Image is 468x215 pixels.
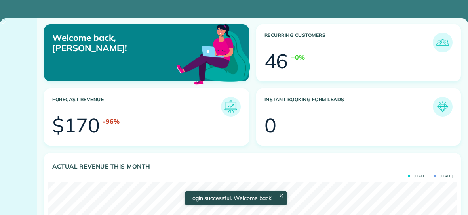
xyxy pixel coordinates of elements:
[291,52,305,62] div: +0%
[435,35,451,50] img: icon_recurring_customers-cf858462ba22bcd05b5a5880d41d6543d210077de5bb9ebc9590e49fd87d84ed.png
[184,191,287,205] div: Login successful. Welcome back!
[434,174,453,178] span: [DATE]
[264,115,276,135] div: 0
[408,174,426,178] span: [DATE]
[52,115,100,135] div: $170
[175,15,252,92] img: dashboard_welcome-42a62b7d889689a78055ac9021e634bf52bae3f8056760290aed330b23ab8690.png
[264,51,288,71] div: 46
[223,99,239,115] img: icon_forecast_revenue-8c13a41c7ed35a8dcfafea3cbb826a0462acb37728057bba2d056411b612bbbe.png
[52,33,184,54] p: Welcome back, [PERSON_NAME]!
[264,97,433,117] h3: Instant Booking Form Leads
[264,33,433,52] h3: Recurring Customers
[52,163,453,170] h3: Actual Revenue this month
[103,117,120,126] div: -96%
[435,99,451,115] img: icon_form_leads-04211a6a04a5b2264e4ee56bc0799ec3eb69b7e499cbb523a139df1d13a81ae0.png
[52,97,221,117] h3: Forecast Revenue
